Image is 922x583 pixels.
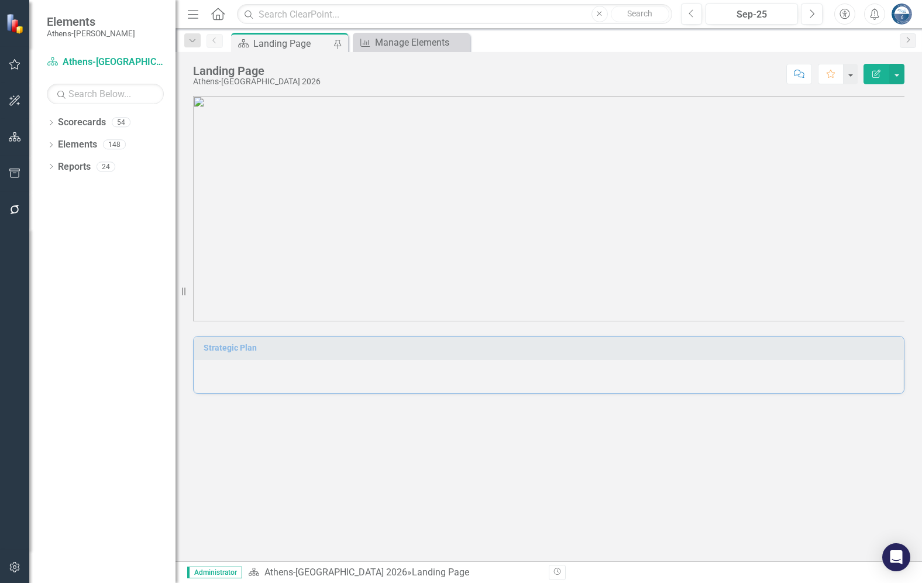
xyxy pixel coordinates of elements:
[891,4,912,25] img: Andy Minish
[193,77,321,86] div: Athens-[GEOGRAPHIC_DATA] 2026
[58,138,97,152] a: Elements
[47,84,164,104] input: Search Below...
[47,56,164,69] a: Athens-[GEOGRAPHIC_DATA] 2026
[103,140,126,150] div: 148
[47,15,135,29] span: Elements
[611,6,669,22] button: Search
[187,567,242,578] span: Administrator
[237,4,672,25] input: Search ClearPoint...
[248,566,540,579] div: »
[6,13,26,34] img: ClearPoint Strategy
[706,4,798,25] button: Sep-25
[193,64,321,77] div: Landing Page
[58,160,91,174] a: Reports
[710,8,794,22] div: Sep-25
[47,29,135,38] small: Athens-[PERSON_NAME]
[375,35,467,50] div: Manage Elements
[97,162,115,172] div: 24
[882,543,910,571] div: Open Intercom Messenger
[264,567,407,578] a: Athens-[GEOGRAPHIC_DATA] 2026
[204,344,898,352] h3: Strategic Plan
[253,36,331,51] div: Landing Page
[112,118,130,128] div: 54
[356,35,467,50] a: Manage Elements
[627,9,652,18] span: Search
[412,567,469,578] div: Landing Page
[58,116,106,129] a: Scorecards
